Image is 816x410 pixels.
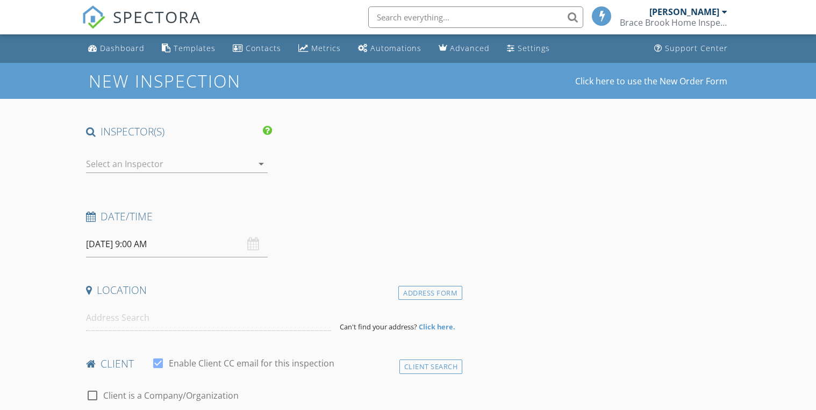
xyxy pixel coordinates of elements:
span: SPECTORA [113,5,201,28]
h4: INSPECTOR(S) [86,125,272,139]
a: Settings [503,39,554,59]
label: Client is a Company/Organization [103,390,239,401]
div: Settings [518,43,550,53]
h4: Location [86,283,458,297]
a: Click here to use the New Order Form [575,77,727,85]
i: arrow_drop_down [255,157,268,170]
input: Search everything... [368,6,583,28]
img: The Best Home Inspection Software - Spectora [82,5,105,29]
input: Select date [86,231,268,257]
div: Brace Brook Home Inspections LLC. [620,17,727,28]
h4: client [86,357,458,371]
a: Advanced [434,39,494,59]
div: Metrics [311,43,341,53]
div: Advanced [450,43,490,53]
div: Templates [174,43,216,53]
a: Automations (Basic) [354,39,426,59]
input: Address Search [86,305,331,331]
a: Templates [158,39,220,59]
a: Dashboard [84,39,149,59]
a: Contacts [228,39,285,59]
div: Address Form [398,286,462,300]
strong: Click here. [419,322,455,332]
a: SPECTORA [82,15,201,37]
div: [PERSON_NAME] [649,6,719,17]
label: Enable Client CC email for this inspection [169,358,334,369]
div: Dashboard [100,43,145,53]
a: Metrics [294,39,345,59]
a: Support Center [650,39,732,59]
h4: Date/Time [86,210,458,224]
h1: New Inspection [89,71,327,90]
div: Automations [370,43,421,53]
div: Contacts [246,43,281,53]
div: Client Search [399,359,463,374]
span: Can't find your address? [340,322,417,332]
div: Support Center [665,43,728,53]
